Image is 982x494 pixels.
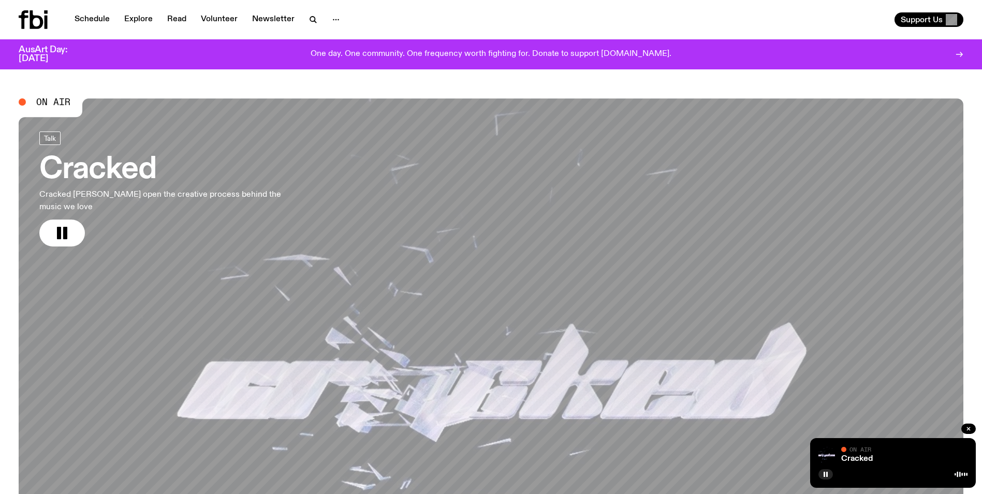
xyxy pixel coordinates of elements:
a: Explore [118,12,159,27]
span: Support Us [901,15,943,24]
a: Cracked [841,455,873,463]
a: CrackedCracked [PERSON_NAME] open the creative process behind the music we love [39,132,304,246]
a: Schedule [68,12,116,27]
span: On Air [36,97,70,107]
a: Talk [39,132,61,145]
span: Talk [44,134,56,142]
button: Support Us [895,12,963,27]
p: Cracked [PERSON_NAME] open the creative process behind the music we love [39,188,304,213]
a: Read [161,12,193,27]
a: Newsletter [246,12,301,27]
p: One day. One community. One frequency worth fighting for. Donate to support [DOMAIN_NAME]. [311,50,671,59]
img: Logo for Podcast Cracked. Black background, with white writing, with glass smashing graphics [818,446,835,463]
span: On Air [849,446,871,453]
h3: AusArt Day: [DATE] [19,46,85,63]
a: Volunteer [195,12,244,27]
h3: Cracked [39,155,304,184]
